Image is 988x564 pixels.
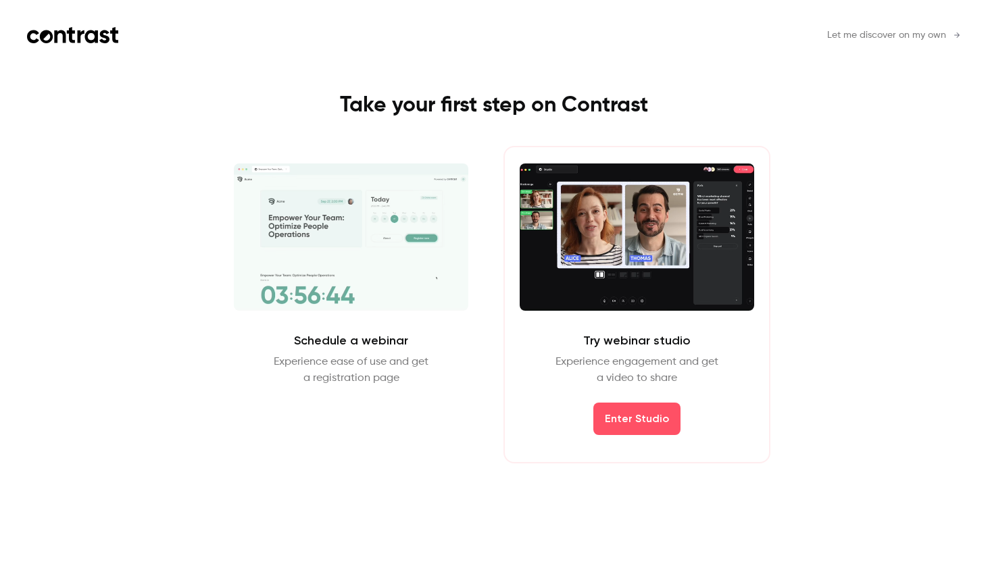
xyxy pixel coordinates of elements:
[191,92,797,119] h1: Take your first step on Contrast
[593,403,681,435] button: Enter Studio
[294,332,408,349] h2: Schedule a webinar
[555,354,718,386] p: Experience engagement and get a video to share
[827,28,946,43] span: Let me discover on my own
[583,332,691,349] h2: Try webinar studio
[274,354,428,386] p: Experience ease of use and get a registration page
